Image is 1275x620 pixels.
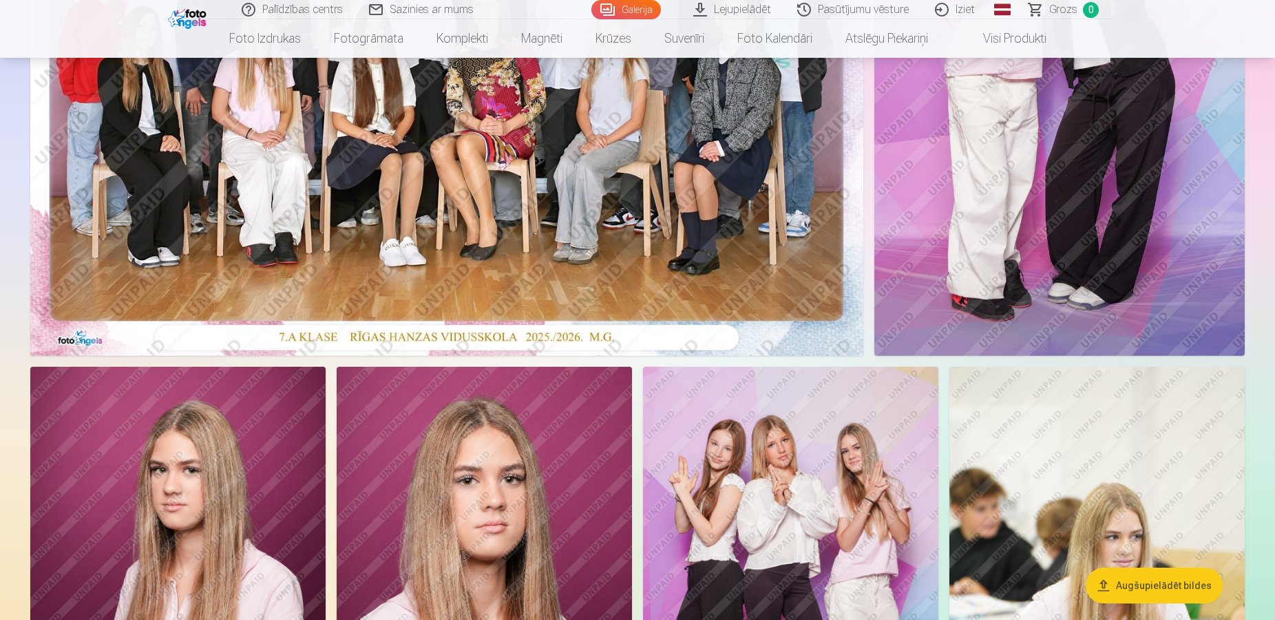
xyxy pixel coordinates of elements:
span: 0 [1083,2,1099,18]
button: Augšupielādēt bildes [1086,568,1223,603]
a: Atslēgu piekariņi [829,19,945,58]
a: Komplekti [420,19,505,58]
a: Foto kalendāri [721,19,829,58]
a: Krūzes [579,19,648,58]
a: Suvenīri [648,19,721,58]
a: Visi produkti [945,19,1063,58]
span: Grozs [1049,1,1077,18]
img: /fa1 [168,6,210,29]
a: Fotogrāmata [317,19,420,58]
a: Foto izdrukas [213,19,317,58]
a: Magnēti [505,19,579,58]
